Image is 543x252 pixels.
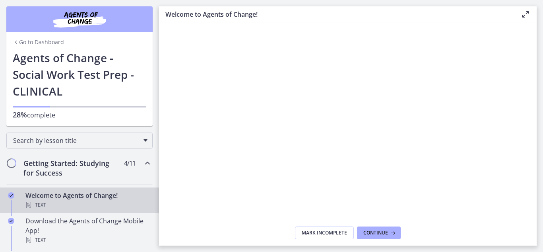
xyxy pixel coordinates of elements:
span: Mark Incomplete [302,230,347,236]
div: Download the Agents of Change Mobile App! [25,216,149,245]
button: Mark Incomplete [295,227,354,239]
span: Continue [363,230,388,236]
button: Continue [357,227,401,239]
div: Text [25,235,149,245]
p: complete [13,110,146,120]
div: Text [25,200,149,210]
span: 28% [13,110,27,119]
span: Search by lesson title [13,136,140,145]
h2: Getting Started: Studying for Success [23,158,120,178]
span: 4 / 11 [124,158,136,168]
a: Go to Dashboard [13,38,64,46]
img: Agents of Change Social Work Test Prep [32,10,127,29]
i: Completed [8,192,14,199]
i: Completed [8,218,14,224]
h3: Welcome to Agents of Change! [165,10,508,19]
div: Search by lesson title [6,133,153,148]
div: Welcome to Agents of Change! [25,191,149,210]
h1: Agents of Change - Social Work Test Prep - CLINICAL [13,49,146,100]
